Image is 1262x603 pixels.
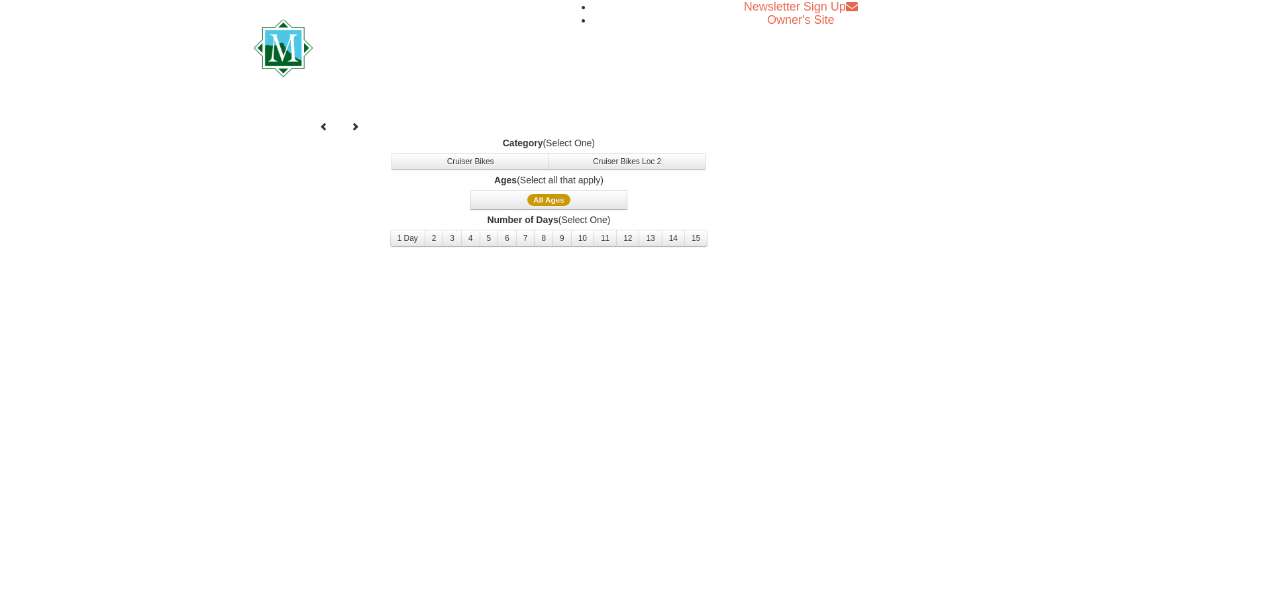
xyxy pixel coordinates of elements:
button: 7 [516,230,535,247]
button: 3 [443,230,462,247]
button: Cruiser Bikes [392,153,549,170]
button: 9 [552,230,572,247]
strong: Number of Days [487,214,558,225]
button: 13 [639,230,662,247]
img: Massanutten Resort Logo [254,19,557,77]
button: 6 [498,230,517,247]
button: 10 [571,230,594,247]
span: All Ages [527,194,570,206]
button: 15 [684,230,708,247]
label: (Select all that apply) [311,173,788,187]
button: 5 [480,230,499,247]
button: 1 Day [390,230,425,247]
label: (Select One) [311,213,788,226]
label: (Select One) [311,136,788,150]
button: 14 [662,230,685,247]
button: 11 [594,230,617,247]
a: Massanutten Resort [254,30,557,62]
button: 12 [616,230,639,247]
button: Cruiser Bikes Loc 2 [549,153,706,170]
button: 2 [425,230,444,247]
button: 4 [461,230,480,247]
a: Owner's Site [767,13,834,26]
button: All Ages [470,190,628,210]
strong: Ages [494,175,517,185]
strong: Category [503,138,543,148]
button: 8 [534,230,553,247]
